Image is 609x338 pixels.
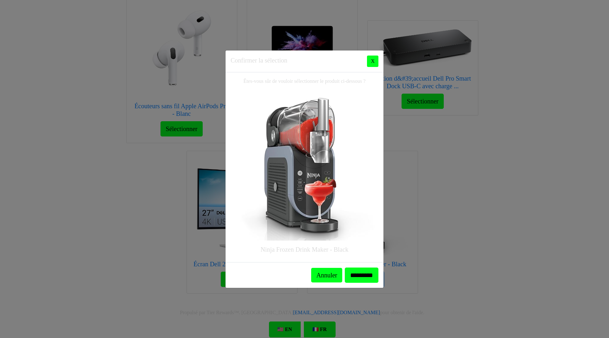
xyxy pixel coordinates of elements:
h5: Ninja Frozen Drink Maker - Black [231,246,378,253]
button: Annuler [311,268,342,282]
button: Fermer [367,56,378,67]
img: Ninja Frozen Drink Maker - Black [231,93,378,241]
div: Êtes-vous sûr de vouloir sélectionner le produit ci-dessous ? [226,72,383,262]
h5: Confirmer la sélection [231,56,287,65]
